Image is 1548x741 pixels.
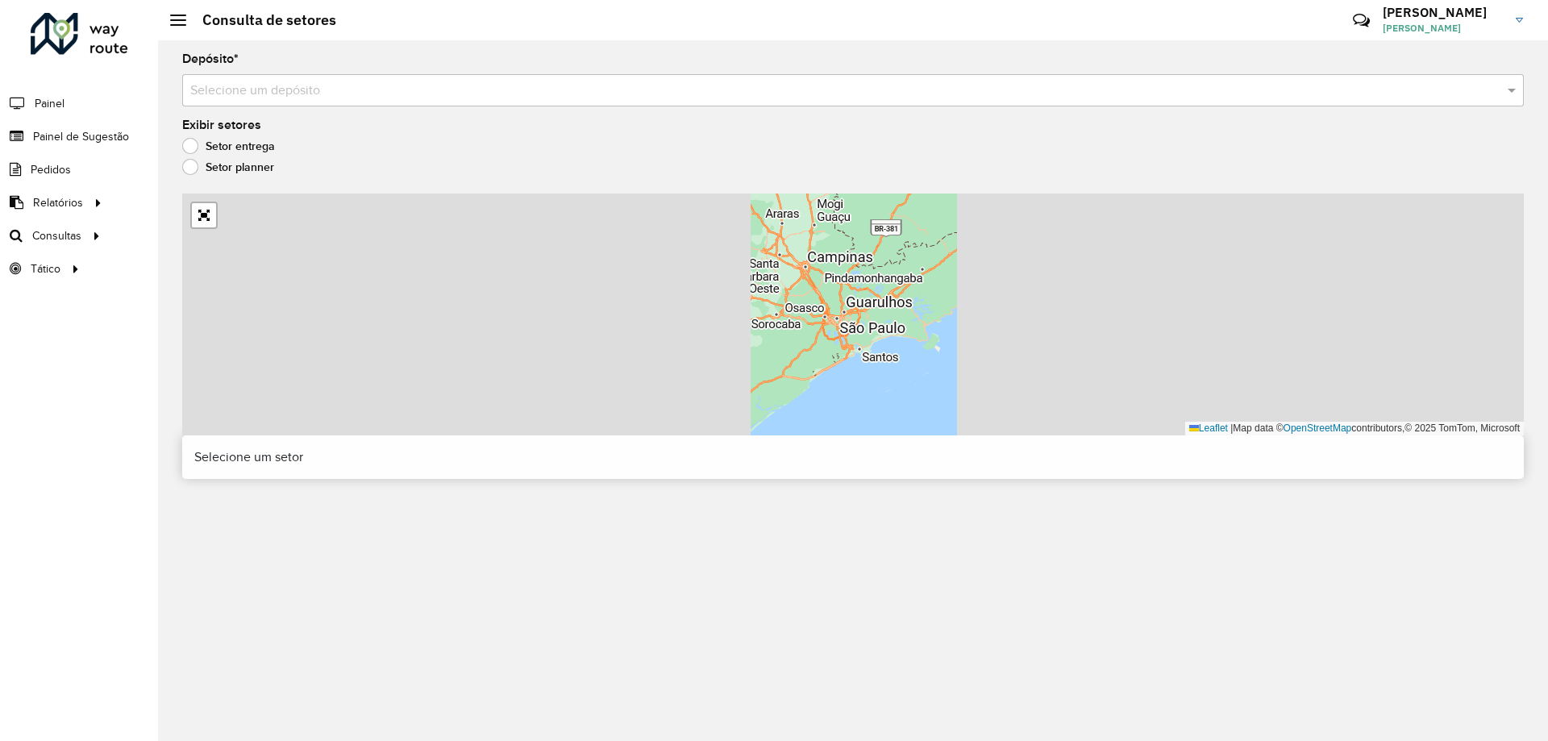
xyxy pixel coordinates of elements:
[31,161,71,178] span: Pedidos
[1189,423,1228,434] a: Leaflet
[182,115,261,135] label: Exibir setores
[182,435,1524,479] div: Selecione um setor
[33,194,83,211] span: Relatórios
[31,260,60,277] span: Tático
[182,49,239,69] label: Depósito
[33,128,129,145] span: Painel de Sugestão
[32,227,81,244] span: Consultas
[1383,5,1504,20] h3: [PERSON_NAME]
[1383,21,1504,35] span: [PERSON_NAME]
[182,138,275,154] label: Setor entrega
[1284,423,1352,434] a: OpenStreetMap
[182,159,274,175] label: Setor planner
[192,203,216,227] a: Abrir mapa em tela cheia
[186,11,336,29] h2: Consulta de setores
[1230,423,1233,434] span: |
[35,95,64,112] span: Painel
[1344,3,1379,38] a: Contato Rápido
[1185,422,1524,435] div: Map data © contributors,© 2025 TomTom, Microsoft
